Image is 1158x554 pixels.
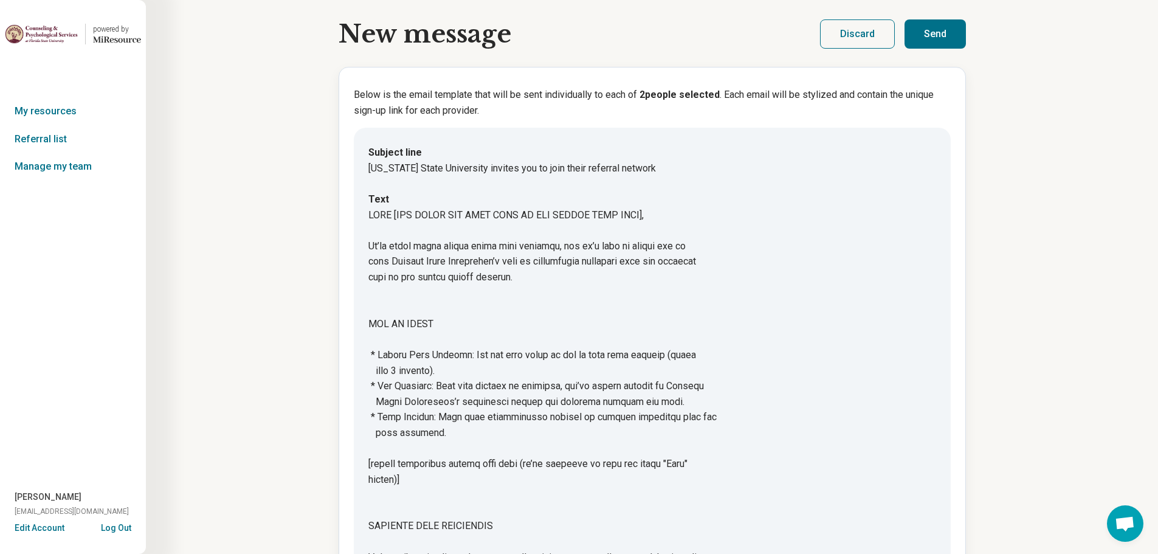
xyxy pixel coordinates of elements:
[639,89,720,100] b: 2 people selected
[339,20,511,48] h1: New message
[905,19,966,49] button: Send
[5,19,141,49] a: Florida State Universitypowered by
[15,491,81,504] span: [PERSON_NAME]
[368,161,936,176] dd: [US_STATE] State University invites you to join their referral network
[368,145,936,161] dt: Subject line
[15,506,129,517] span: [EMAIL_ADDRESS][DOMAIN_NAME]
[820,19,895,49] button: Discard
[354,87,951,118] p: Below is the email template that will be sent individually to each of . Each email will be styliz...
[93,24,141,35] div: powered by
[101,522,131,531] button: Log Out
[5,19,78,49] img: Florida State University
[15,522,64,535] button: Edit Account
[1107,505,1143,542] div: Open chat
[368,192,936,207] dt: Text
